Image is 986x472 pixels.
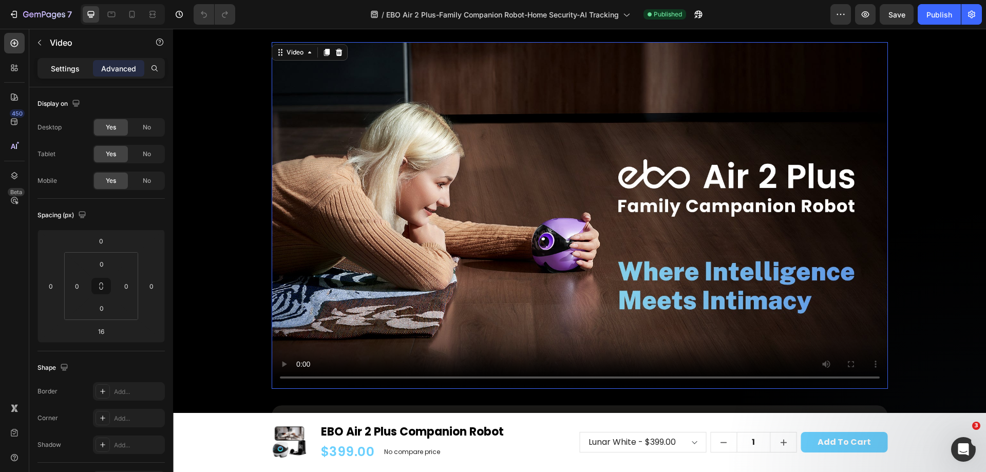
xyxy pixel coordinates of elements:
span: / [382,9,384,20]
div: Shadow [37,440,61,449]
span: Published [654,10,682,19]
div: Shape [37,361,70,375]
div: Publish [926,9,952,20]
input: 0px [91,256,112,272]
input: quantity [563,404,598,423]
div: Tablet [37,149,55,159]
input: 0 [91,233,111,249]
span: EBO Air 2 Plus-Family Companion Robot-Home Security-AI Tracking [386,9,619,20]
div: Mobile [37,176,57,185]
div: Corner [37,413,58,423]
p: Advanced [101,63,136,74]
div: Display on [37,97,82,111]
input: 0 [43,278,59,294]
button: 7 [4,4,77,25]
button: Publish [918,4,961,25]
span: Yes [106,149,116,159]
span: 3 [972,422,980,430]
div: Add to cart [644,408,698,419]
input: 0px [119,278,134,294]
div: Add... [114,387,162,397]
div: Desktop [37,123,62,132]
span: No [143,149,151,159]
div: Spacing (px) [37,209,88,222]
p: Settings [51,63,80,74]
div: Undo/Redo [194,4,235,25]
input: 16 [91,324,111,339]
span: No [143,176,151,185]
span: Save [888,10,905,19]
button: Save [880,4,914,25]
iframe: Intercom live chat [951,437,976,462]
span: No [143,123,151,132]
p: 7 [67,8,72,21]
button: decrement [538,404,563,423]
input: 0 [144,278,159,294]
iframe: Design area [173,29,986,472]
div: 450 [10,109,25,118]
span: Yes [106,123,116,132]
p: Video [50,36,137,49]
div: Add... [114,441,162,450]
span: Yes [106,176,116,185]
button: Add to cart [628,403,715,424]
div: Border [37,387,58,396]
button: increment [598,404,623,423]
input: 0px [91,300,112,316]
input: 0px [69,278,85,294]
p: No compare price [211,420,267,426]
div: Beta [8,188,25,196]
div: Add... [114,414,162,423]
